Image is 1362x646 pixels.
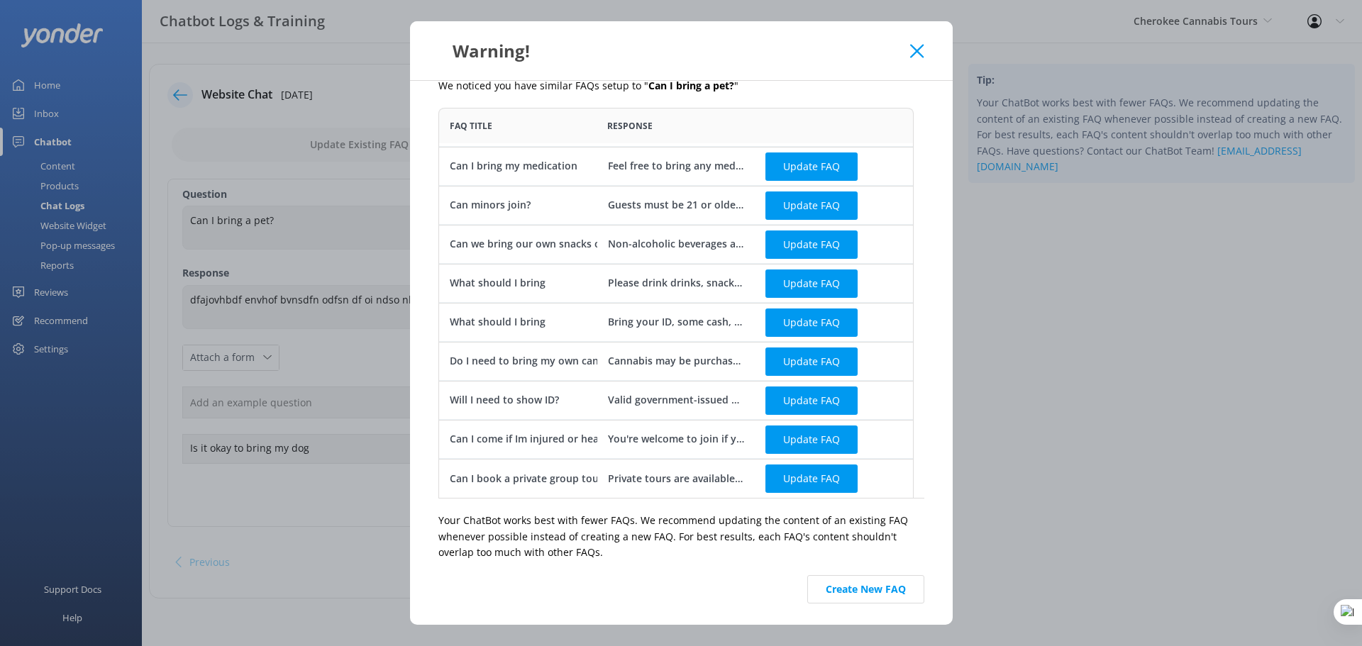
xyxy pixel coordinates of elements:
[438,513,924,560] p: Your ChatBot works best with fewer FAQs. We recommend updating the content of an existing FAQ whe...
[450,159,577,174] div: Can I bring my medication
[438,143,914,498] div: grid
[438,186,914,225] div: row
[450,471,607,486] div: Can I book a private group tour?
[438,147,914,186] div: row
[607,393,744,408] div: Valid government-issued photo ID is required to verify age.
[910,44,924,58] button: Close
[450,276,546,291] div: What should I bring
[765,269,858,298] button: Update FAQ
[807,575,924,603] button: Create New FAQ
[765,464,858,493] button: Update FAQ
[450,432,707,447] div: Can I come if Im injured or health medical conditions
[607,471,744,486] div: Private tours are available upon request. Please call [PHONE_NUMBER] or email [EMAIL_ADDRESS][DOM...
[450,237,643,252] div: Can we bring our own snacks or drinks?
[438,420,914,459] div: row
[648,79,734,92] b: Can I bring a pet?
[450,393,559,408] div: Will I need to show ID?
[765,347,858,376] button: Update FAQ
[765,230,858,259] button: Update FAQ
[765,386,858,415] button: Update FAQ
[765,191,858,220] button: Update FAQ
[765,425,858,454] button: Update FAQ
[607,276,744,291] div: Please drink drinks, snacks, a Valid ID, comfortable clothing, and cash or a debit card for Canna...
[607,315,744,330] div: Bring your ID, some cash, your favorite drinks, and a good sense of adventure!
[438,264,914,303] div: row
[438,39,911,62] div: Warning!
[438,78,924,94] p: We noticed you have similar FAQs setup to " "
[438,303,914,342] div: row
[450,198,531,213] div: Can minors join?
[607,198,744,213] div: Guests must be 21 or older to join the The Medicine Tour.
[607,119,653,133] span: Response
[607,159,744,174] div: Feel free to bring any medication you need.
[607,354,744,369] div: Cannabis may be purchased from the dispensary during the tour or you may bring your own.
[607,432,744,447] div: You're welcome to join if you have health or medical conditions, but please be aware participatio...
[438,459,914,498] div: row
[765,152,858,181] button: Update FAQ
[450,119,492,133] span: FAQ Title
[765,308,858,337] button: Update FAQ
[450,315,546,330] div: What should I bring
[450,354,625,369] div: Do I need to bring my own cannabis
[438,342,914,381] div: row
[438,381,914,420] div: row
[607,237,744,252] div: Non-alcoholic beverages and snacks are allowed.
[438,225,914,264] div: row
